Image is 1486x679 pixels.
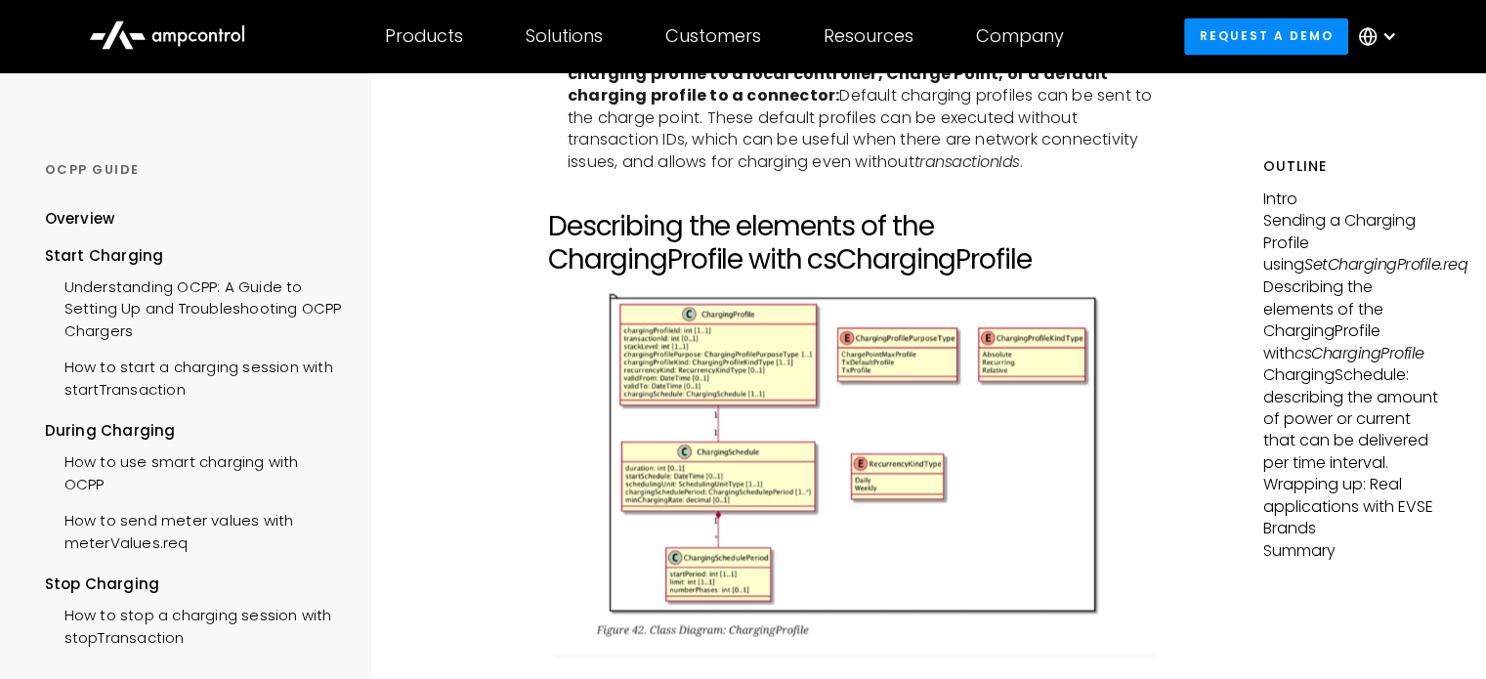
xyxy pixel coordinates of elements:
[1263,210,1442,276] p: Sending a Charging Profile using
[45,208,115,244] a: Overview
[976,25,1064,47] div: Company
[1263,156,1442,177] h5: Outline
[1263,189,1442,210] p: Intro
[1263,363,1442,473] p: ChargingSchedule: describing the amount of power or current that can be delivered per time interval.
[45,573,342,595] div: Stop Charging
[568,42,1161,173] li: Default charging profiles can be sent to the charge point. These default profiles can be executed...
[1184,18,1348,54] a: Request a demo
[45,208,115,230] div: Overview
[665,25,761,47] div: Customers
[1295,341,1424,363] em: csChargingProfile
[824,25,913,47] div: Resources
[45,595,342,654] a: How to stop a charging session with stopTransaction
[385,25,463,47] div: Products
[1263,276,1442,364] p: Describing the elements of the ChargingProfile with
[45,347,342,405] a: How to start a charging session with startTransaction
[45,245,342,267] div: Start Charging
[45,161,342,179] div: OCPP GUIDE
[45,267,342,347] a: Understanding OCPP: A Guide to Setting Up and Troubleshooting OCPP Chargers
[45,500,342,559] a: How to send meter values with meterValues.req
[1263,473,1442,538] p: Wrapping up: Real applications with EVSE Brands
[526,25,603,47] div: Solutions
[1304,253,1467,276] em: SetChargingProfile.req
[45,420,342,442] div: During Charging
[548,189,1161,210] p: ‍
[548,210,1161,276] h2: Describing the elements of the ChargingProfile with csChargingProfile
[45,442,342,500] a: How to use smart charging with OCPP
[548,276,1161,659] img: OCPP 1.6j Charging Profile diagram
[1263,539,1442,561] p: Summary
[914,150,1020,173] em: transactionIds
[568,41,1150,107] strong: Outside the context of a transaction as a separate message to set a charging profile to a local c...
